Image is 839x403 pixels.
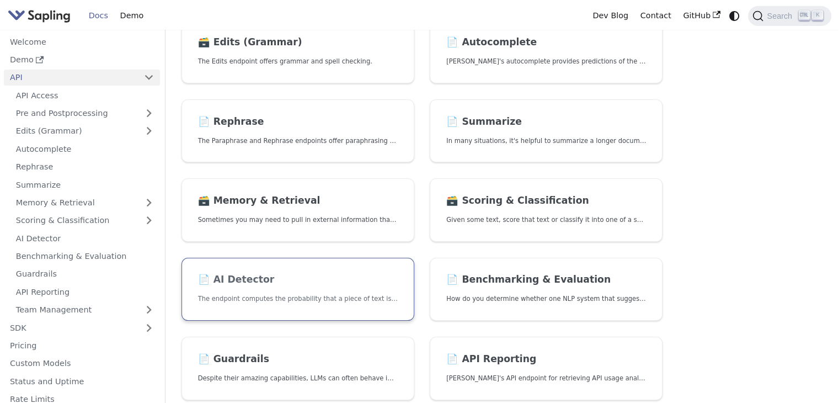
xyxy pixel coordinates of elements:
a: Team Management [10,302,160,318]
button: Search (Ctrl+K) [748,6,831,26]
h2: Benchmarking & Evaluation [446,274,646,286]
a: Edits (Grammar) [10,123,160,139]
p: In many situations, it's helpful to summarize a longer document into a shorter, more easily diges... [446,136,646,146]
a: 📄️ GuardrailsDespite their amazing capabilities, LLMs can often behave in undesired [181,337,414,400]
h2: Rephrase [198,116,398,128]
p: Sapling's API endpoint for retrieving API usage analytics. [446,373,646,384]
h2: Edits (Grammar) [198,36,398,49]
a: 📄️ SummarizeIn many situations, it's helpful to summarize a longer document into a shorter, more ... [430,99,662,163]
h2: Summarize [446,116,646,128]
a: 🗃️ Scoring & ClassificationGiven some text, score that text or classify it into one of a set of p... [430,178,662,242]
button: Collapse sidebar category 'API' [138,70,160,86]
p: Sometimes you may need to pull in external information that doesn't fit in the context size of an... [198,215,398,225]
a: 📄️ Autocomplete[PERSON_NAME]'s autocomplete provides predictions of the next few characters or words [430,20,662,84]
a: Docs [83,7,114,24]
a: Custom Models [4,356,160,372]
p: The Edits endpoint offers grammar and spell checking. [198,56,398,67]
h2: Memory & Retrieval [198,195,398,207]
a: Welcome [4,34,160,50]
h2: AI Detector [198,274,398,286]
h2: API Reporting [446,353,646,365]
a: Guardrails [10,266,160,282]
a: API [4,70,138,86]
img: Sapling.ai [8,8,71,24]
h2: Guardrails [198,353,398,365]
span: Search [763,12,799,20]
a: 🗃️ Edits (Grammar)The Edits endpoint offers grammar and spell checking. [181,20,414,84]
a: Contact [634,7,677,24]
a: Summarize [10,177,160,193]
a: 🗃️ Memory & RetrievalSometimes you may need to pull in external information that doesn't fit in t... [181,178,414,242]
a: Pre and Postprocessing [10,105,160,121]
button: Expand sidebar category 'SDK' [138,320,160,336]
a: Rephrase [10,159,160,175]
a: API Access [10,87,160,103]
a: AI Detector [10,230,160,246]
a: Scoring & Classification [10,213,160,229]
a: GitHub [677,7,726,24]
a: Autocomplete [10,141,160,157]
a: 📄️ AI DetectorThe endpoint computes the probability that a piece of text is AI-generated, [181,258,414,321]
h2: Autocomplete [446,36,646,49]
p: The Paraphrase and Rephrase endpoints offer paraphrasing for particular styles. [198,136,398,146]
p: Given some text, score that text or classify it into one of a set of pre-specified categories. [446,215,646,225]
a: Memory & Retrieval [10,195,160,211]
a: Pricing [4,338,160,354]
a: 📄️ API Reporting[PERSON_NAME]'s API endpoint for retrieving API usage analytics. [430,337,662,400]
a: Sapling.ai [8,8,74,24]
p: Sapling's autocomplete provides predictions of the next few characters or words [446,56,646,67]
a: API Reporting [10,284,160,300]
p: Despite their amazing capabilities, LLMs can often behave in undesired [198,373,398,384]
a: Demo [114,7,149,24]
p: The endpoint computes the probability that a piece of text is AI-generated, [198,294,398,304]
button: Switch between dark and light mode (currently system mode) [726,8,742,24]
h2: Scoring & Classification [446,195,646,207]
a: Demo [4,52,160,68]
a: Dev Blog [586,7,634,24]
p: How do you determine whether one NLP system that suggests edits [446,294,646,304]
a: Status and Uptime [4,373,160,389]
a: 📄️ RephraseThe Paraphrase and Rephrase endpoints offer paraphrasing for particular styles. [181,99,414,163]
a: SDK [4,320,138,336]
a: 📄️ Benchmarking & EvaluationHow do you determine whether one NLP system that suggests edits [430,258,662,321]
a: Benchmarking & Evaluation [10,248,160,264]
kbd: K [812,10,823,20]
